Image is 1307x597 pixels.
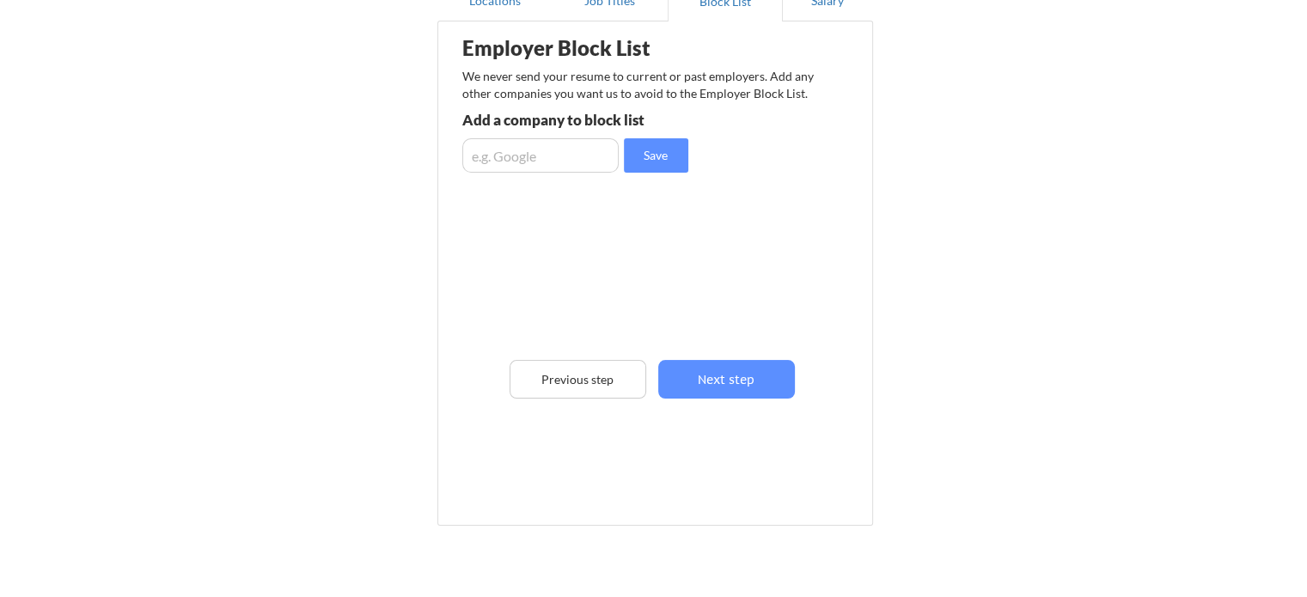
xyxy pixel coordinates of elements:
button: Previous step [510,360,646,399]
button: Next step [658,360,795,399]
input: e.g. Google [462,138,619,173]
div: We never send your resume to current or past employers. Add any other companies you want us to av... [462,68,824,101]
button: Save [624,138,688,173]
div: Add a company to block list [462,113,714,127]
div: Employer Block List [462,38,732,58]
